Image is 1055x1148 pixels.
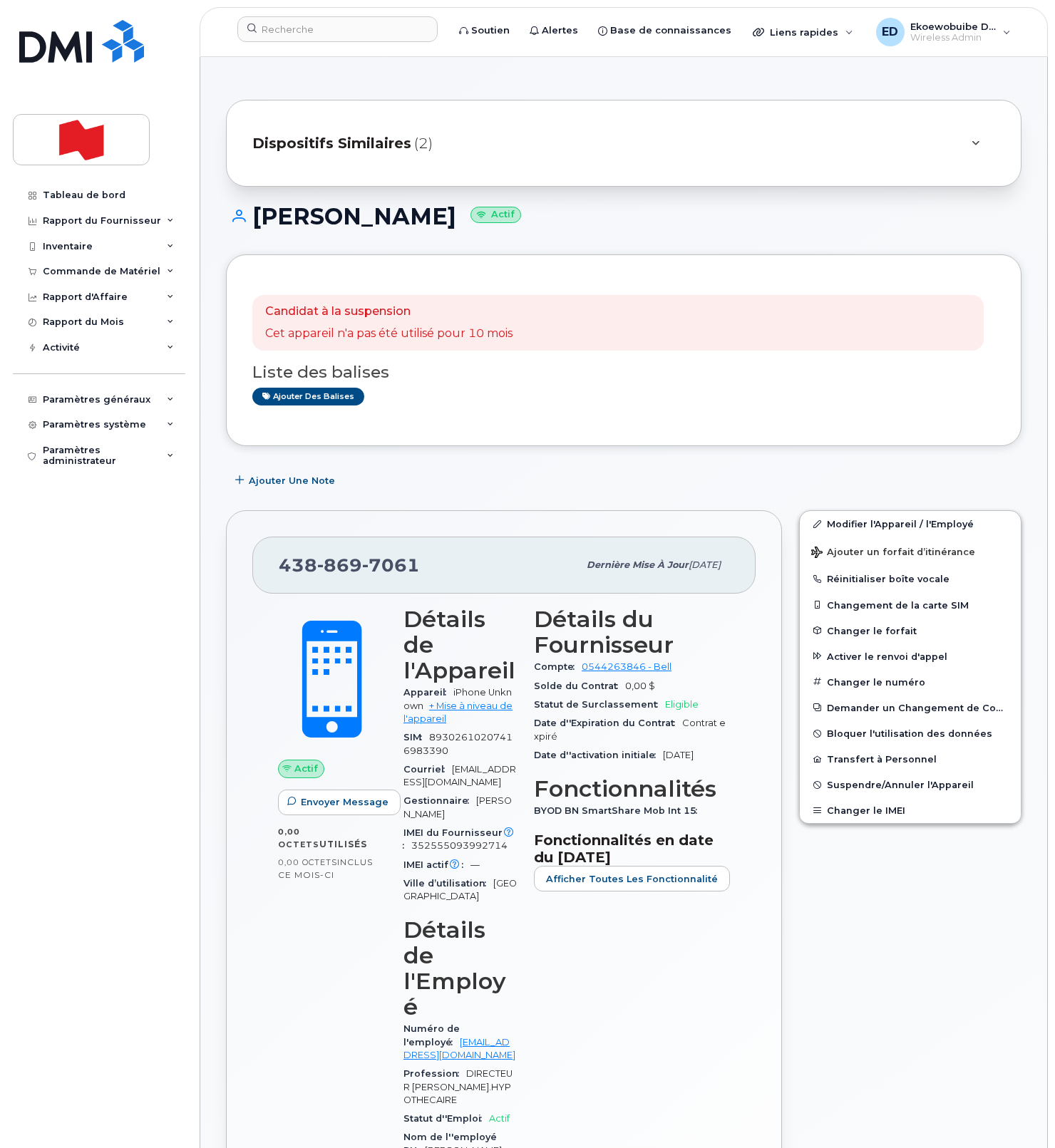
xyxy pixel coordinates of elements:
[252,388,364,405] a: Ajouter des balises
[403,827,517,851] span: IMEI du Fournisseur
[278,857,373,880] span: inclus ce mois-ci
[278,857,337,867] span: 0,00 Octets
[403,878,493,889] span: Ville d’utilisation
[489,1113,510,1124] span: Actif
[317,554,362,576] span: 869
[827,780,974,790] span: Suspendre/Annuler l'Appareil
[470,207,521,223] small: Actif
[252,363,995,381] h3: Liste des balises
[800,746,1021,772] button: Transfert à Personnel
[800,720,1021,746] button: Bloquer l'utilisation des données
[414,133,433,154] span: (2)
[800,797,1021,823] button: Changer le IMEI
[827,651,947,661] span: Activer le renvoi d'appel
[226,467,347,493] button: Ajouter une Note
[546,872,718,886] span: Afficher Toutes les Fonctionnalité
[252,133,411,154] span: Dispositifs Similaires
[294,762,318,775] span: Actif
[403,764,516,787] span: [EMAIL_ADDRESS][DOMAIN_NAME]
[800,511,1021,537] a: Modifier l'Appareil / l'Employé
[800,592,1021,618] button: Changement de la carte SIM
[319,839,367,849] span: utilisés
[226,204,1021,229] h1: [PERSON_NAME]
[301,795,388,809] span: Envoyer Message
[403,859,470,870] span: IMEI actif
[534,805,704,816] span: BYOD BN SmartShare Mob Int 15
[800,566,1021,591] button: Réinitialiser boîte vocale
[811,547,975,560] span: Ajouter un forfait d’itinérance
[403,1068,466,1079] span: Profession
[827,625,917,636] span: Changer le forfait
[534,661,582,672] span: Compte
[800,537,1021,566] button: Ajouter un forfait d’itinérance
[403,764,452,775] span: Courriel
[265,304,513,320] p: Candidat à la suspension
[534,832,730,866] h3: Fonctionnalités en date du [DATE]
[663,750,694,760] span: [DATE]
[534,699,665,710] span: Statut de Surclassement
[362,554,420,576] span: 7061
[403,1037,515,1060] a: [EMAIL_ADDRESS][DOMAIN_NAME]
[534,866,730,891] button: Afficher Toutes les Fonctionnalité
[403,687,512,710] span: iPhone Unknown
[403,795,512,819] span: [PERSON_NAME]
[534,606,730,658] h3: Détails du Fournisseur
[534,718,726,741] span: Contrat expiré
[534,776,730,802] h3: Fonctionnalités
[403,732,429,743] span: SIM
[403,1113,489,1124] span: Statut d''Emploi
[403,917,517,1020] h3: Détails de l'Employé
[278,827,319,849] span: 0,00 Octets
[689,559,721,570] span: [DATE]
[534,750,663,760] span: Date d''activation initiale
[534,681,625,691] span: Solde du Contrat
[403,1068,513,1105] span: DIRECTEUR [PERSON_NAME].HYPOTHECAIRE
[800,618,1021,643] button: Changer le forfait
[470,859,480,870] span: —
[800,695,1021,720] button: Demander un Changement de Compte
[582,661,671,672] a: 0544263846 - Bell
[625,681,655,691] span: 0,00 $
[665,699,699,710] span: Eligible
[403,1023,460,1047] span: Numéro de l'employé
[800,669,1021,695] button: Changer le numéro
[800,772,1021,797] button: Suspendre/Annuler l'Appareil
[265,326,513,342] p: Cet appareil n'a pas été utilisé pour 10 mois
[403,687,453,698] span: Appareil
[403,700,513,724] a: + Mise à niveau de l'appareil
[587,559,689,570] span: Dernière mise à jour
[403,732,513,755] span: 89302610207416983390
[534,718,682,728] span: Date d''Expiration du Contrat
[249,474,335,487] span: Ajouter une Note
[279,554,420,576] span: 438
[278,790,401,815] button: Envoyer Message
[800,643,1021,669] button: Activer le renvoi d'appel
[403,606,517,683] h3: Détails de l'Appareil
[411,840,508,851] span: 352555093992714
[403,795,476,806] span: Gestionnaire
